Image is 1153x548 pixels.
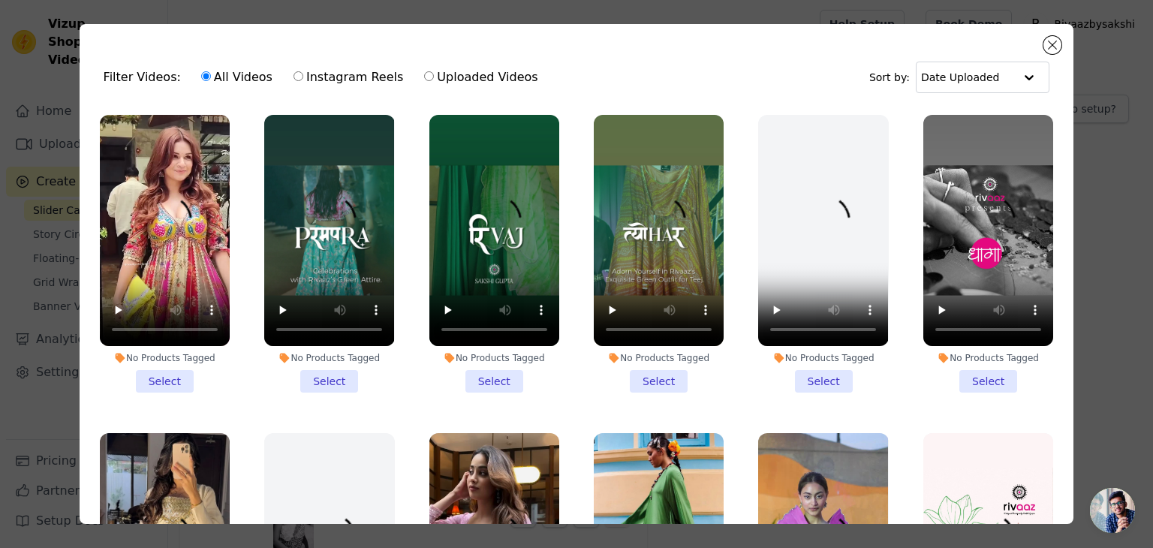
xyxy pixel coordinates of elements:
div: Sort by: [869,62,1050,93]
div: No Products Tagged [923,352,1053,364]
div: Filter Videos: [104,60,546,95]
label: Uploaded Videos [423,68,538,87]
a: Open chat [1090,488,1135,533]
label: Instagram Reels [293,68,404,87]
button: Close modal [1043,36,1061,54]
label: All Videos [200,68,273,87]
div: No Products Tagged [264,352,394,364]
div: No Products Tagged [594,352,724,364]
div: No Products Tagged [100,352,230,364]
div: No Products Tagged [758,352,888,364]
div: No Products Tagged [429,352,559,364]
